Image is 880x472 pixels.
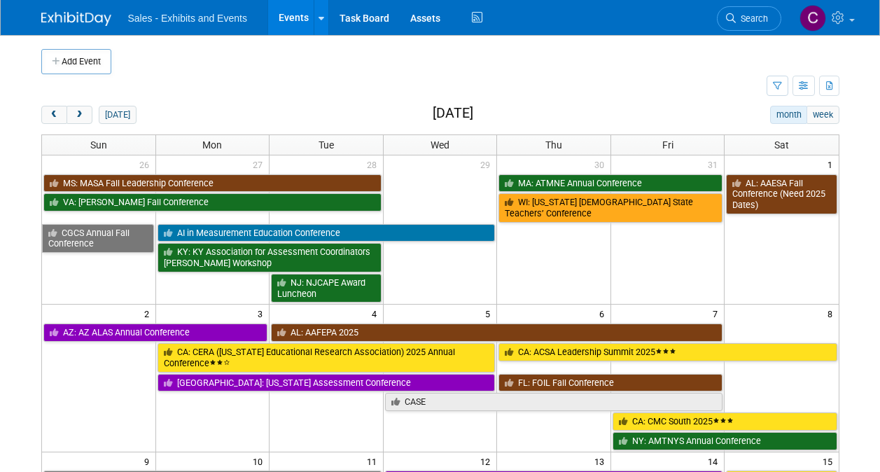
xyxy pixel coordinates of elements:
a: CA: CERA ([US_STATE] Educational Research Association) 2025 Annual Conference [158,343,496,372]
a: CASE [385,393,723,411]
button: [DATE] [99,106,136,124]
a: AL: AAFEPA 2025 [271,324,722,342]
span: Fri [662,139,673,151]
span: Wed [431,139,449,151]
button: Add Event [41,49,111,74]
a: CGCS Annual Fall Conference [42,224,154,253]
span: 10 [251,452,269,470]
span: 31 [706,155,724,173]
button: prev [41,106,67,124]
span: Sales - Exhibits and Events [128,13,247,24]
span: Tue [319,139,334,151]
button: month [770,106,807,124]
span: 4 [370,305,383,322]
button: next [67,106,92,124]
img: ExhibitDay [41,12,111,26]
a: NY: AMTNYS Annual Conference [613,432,837,450]
span: 13 [593,452,610,470]
span: Mon [202,139,222,151]
a: AZ: AZ ALAS Annual Conference [43,324,268,342]
span: 26 [138,155,155,173]
a: Search [717,6,781,31]
img: Christine Lurz [799,5,826,32]
a: CA: CMC South 2025 [613,412,837,431]
a: [GEOGRAPHIC_DATA]: [US_STATE] Assessment Conference [158,374,496,392]
a: FL: FOIL Fall Conference [498,374,722,392]
span: Sat [774,139,789,151]
span: 2 [143,305,155,322]
span: 12 [479,452,496,470]
span: 1 [826,155,839,173]
a: CA: ACSA Leadership Summit 2025 [498,343,837,361]
span: 30 [593,155,610,173]
span: 8 [826,305,839,322]
span: 3 [256,305,269,322]
span: 6 [598,305,610,322]
span: 9 [143,452,155,470]
span: Sun [90,139,107,151]
span: Search [736,13,768,24]
a: MS: MASA Fall Leadership Conference [43,174,382,193]
a: NJ: NJCAPE Award Luncheon [271,274,382,303]
a: VA: [PERSON_NAME] Fall Conference [43,193,382,211]
a: WI: [US_STATE] [DEMOGRAPHIC_DATA] State Teachers’ Conference [498,193,722,222]
span: 28 [365,155,383,173]
span: 11 [365,452,383,470]
a: AI in Measurement Education Conference [158,224,496,242]
span: 7 [711,305,724,322]
span: 27 [251,155,269,173]
span: 14 [706,452,724,470]
span: 5 [484,305,496,322]
a: AL: AAESA Fall Conference (Need 2025 Dates) [726,174,837,214]
button: week [806,106,839,124]
span: 15 [821,452,839,470]
span: 29 [479,155,496,173]
h2: [DATE] [433,106,473,121]
a: MA: ATMNE Annual Conference [498,174,722,193]
span: Thu [545,139,562,151]
a: KY: KY Association for Assessment Coordinators [PERSON_NAME] Workshop [158,243,382,272]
